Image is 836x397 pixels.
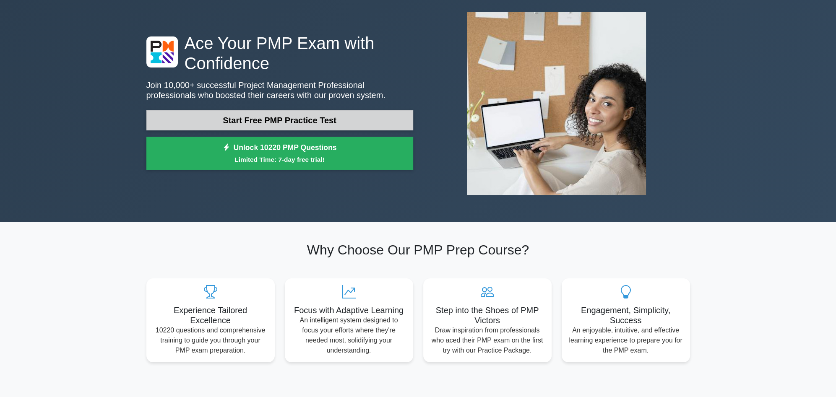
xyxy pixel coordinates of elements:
[146,33,413,73] h1: Ace Your PMP Exam with Confidence
[146,137,413,170] a: Unlock 10220 PMP QuestionsLimited Time: 7-day free trial!
[292,305,406,315] h5: Focus with Adaptive Learning
[568,325,683,355] p: An enjoyable, intuitive, and effective learning experience to prepare you for the PMP exam.
[146,110,413,130] a: Start Free PMP Practice Test
[430,305,545,325] h5: Step into the Shoes of PMP Victors
[146,242,690,258] h2: Why Choose Our PMP Prep Course?
[157,155,403,164] small: Limited Time: 7-day free trial!
[146,80,413,100] p: Join 10,000+ successful Project Management Professional professionals who boosted their careers w...
[568,305,683,325] h5: Engagement, Simplicity, Success
[153,325,268,355] p: 10220 questions and comprehensive training to guide you through your PMP exam preparation.
[430,325,545,355] p: Draw inspiration from professionals who aced their PMP exam on the first try with our Practice Pa...
[292,315,406,355] p: An intelligent system designed to focus your efforts where they're needed most, solidifying your ...
[153,305,268,325] h5: Experience Tailored Excellence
